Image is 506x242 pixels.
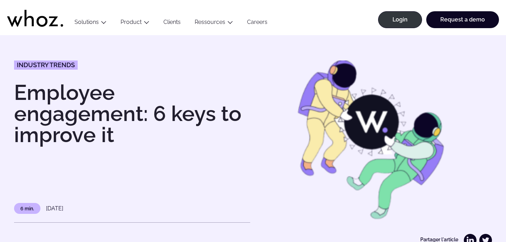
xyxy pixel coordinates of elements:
[188,19,240,28] button: Ressources
[121,19,142,25] a: Product
[426,11,499,28] a: Request a demo
[17,62,75,68] span: Industry Trends
[460,196,496,232] iframe: Chatbot
[156,19,188,28] a: Clients
[67,19,113,28] button: Solutions
[195,19,225,25] a: Ressources
[14,82,250,145] h1: Employee engagement: 6 keys to improve it
[256,60,492,223] img: employee engagement
[14,203,40,214] p: 6 min.
[46,205,63,212] time: [DATE]
[240,19,274,28] a: Careers
[378,11,422,28] a: Login
[113,19,156,28] button: Product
